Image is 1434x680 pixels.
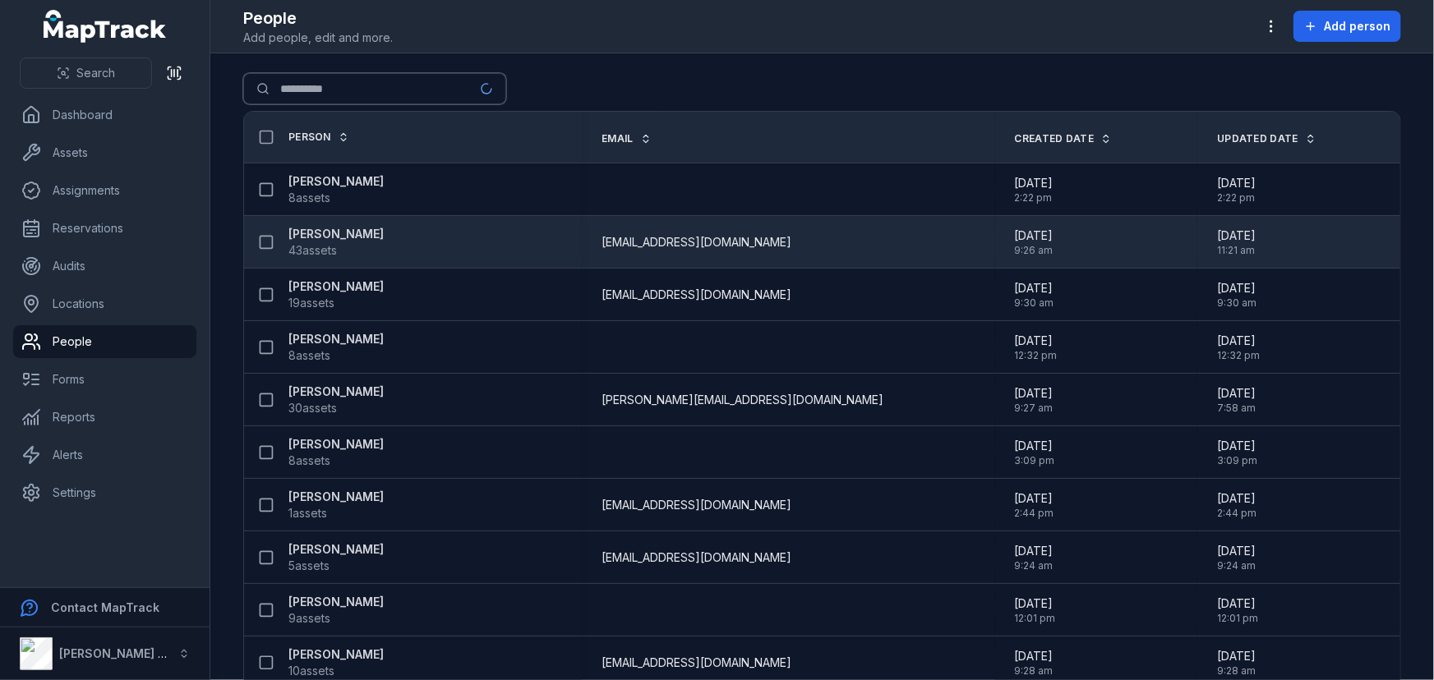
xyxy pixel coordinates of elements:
[288,489,384,505] strong: [PERSON_NAME]
[13,212,196,245] a: Reservations
[1015,438,1055,467] time: 8/8/2025, 3:09:04 PM
[1293,11,1401,42] button: Add person
[1015,559,1054,572] span: 9:24 am
[1217,543,1256,559] span: [DATE]
[1217,490,1256,520] time: 6/13/2025, 2:44:57 PM
[288,558,330,574] span: 5 assets
[1015,385,1054,415] time: 3/4/2025, 9:27:41 AM
[76,65,115,81] span: Search
[1217,438,1257,454] span: [DATE]
[288,226,384,259] a: [PERSON_NAME]43assets
[288,331,384,364] a: [PERSON_NAME]8assets
[288,541,384,558] strong: [PERSON_NAME]
[602,549,791,566] span: [EMAIL_ADDRESS][DOMAIN_NAME]
[13,439,196,471] a: Alerts
[1015,595,1056,625] time: 7/10/2025, 12:01:41 PM
[13,401,196,434] a: Reports
[1015,132,1095,145] span: Created Date
[1015,280,1054,296] span: [DATE]
[1015,402,1054,415] span: 9:27 am
[1015,612,1056,625] span: 12:01 pm
[13,174,196,207] a: Assignments
[1217,333,1260,349] span: [DATE]
[1217,507,1256,520] span: 2:44 pm
[288,242,337,259] span: 43 assets
[1217,664,1256,678] span: 9:28 am
[1015,648,1054,678] time: 3/4/2025, 9:28:25 AM
[288,610,330,627] span: 9 assets
[13,99,196,131] a: Dashboard
[288,436,384,469] a: [PERSON_NAME]8assets
[1015,227,1054,257] time: 3/4/2025, 9:26:03 AM
[1015,490,1054,507] span: [DATE]
[602,132,652,145] a: Email
[1015,664,1054,678] span: 9:28 am
[1015,543,1054,559] span: [DATE]
[288,190,330,206] span: 8 assets
[1217,559,1256,572] span: 9:24 am
[1015,175,1054,204] time: 8/20/2025, 2:22:10 PM
[243,30,393,46] span: Add people, edit and more.
[288,663,334,679] span: 10 assets
[1217,132,1298,145] span: Updated Date
[13,325,196,358] a: People
[1015,543,1054,572] time: 5/12/2025, 9:24:05 AM
[243,7,393,30] h2: People
[1217,402,1256,415] span: 7:58 am
[1015,333,1058,349] span: [DATE]
[1217,296,1256,310] span: 9:30 am
[13,250,196,283] a: Audits
[13,287,196,320] a: Locations
[1217,349,1260,362] span: 12:32 pm
[1015,595,1056,612] span: [DATE]
[1015,454,1055,467] span: 3:09 pm
[1217,175,1256,204] time: 8/20/2025, 2:22:10 PM
[602,234,791,250] span: [EMAIL_ADDRESS][DOMAIN_NAME]
[288,400,337,416] span: 30 assets
[288,505,327,521] span: 1 assets
[1217,280,1256,296] span: [DATE]
[602,287,791,303] span: [EMAIL_ADDRESS][DOMAIN_NAME]
[1015,507,1054,520] span: 2:44 pm
[288,173,384,206] a: [PERSON_NAME]8assets
[288,278,384,311] a: [PERSON_NAME]19assets
[1217,648,1256,678] time: 3/4/2025, 9:28:25 AM
[1015,280,1054,310] time: 6/4/2025, 9:30:08 AM
[288,295,334,311] span: 19 assets
[288,384,384,416] a: [PERSON_NAME]30assets
[1015,296,1054,310] span: 9:30 am
[1324,18,1390,34] span: Add person
[1015,191,1054,204] span: 2:22 pm
[1217,454,1257,467] span: 3:09 pm
[51,600,159,614] strong: Contact MapTrack
[288,384,384,400] strong: [PERSON_NAME]
[288,347,330,364] span: 8 assets
[288,453,330,469] span: 8 assets
[1217,595,1258,612] span: [DATE]
[288,278,384,295] strong: [PERSON_NAME]
[288,226,384,242] strong: [PERSON_NAME]
[1217,385,1256,402] span: [DATE]
[1217,244,1256,257] span: 11:21 am
[288,594,384,627] a: [PERSON_NAME]9assets
[1015,175,1054,191] span: [DATE]
[1217,385,1256,415] time: 8/1/2025, 7:58:22 AM
[1217,333,1260,362] time: 6/6/2025, 12:32:38 PM
[288,173,384,190] strong: [PERSON_NAME]
[1217,175,1256,191] span: [DATE]
[288,331,384,347] strong: [PERSON_NAME]
[1217,612,1258,625] span: 12:01 pm
[1217,191,1256,204] span: 2:22 pm
[288,646,384,679] a: [PERSON_NAME]10assets
[13,363,196,396] a: Forms
[1015,648,1054,664] span: [DATE]
[288,489,384,521] a: [PERSON_NAME]1assets
[1217,595,1258,625] time: 7/10/2025, 12:01:41 PM
[1015,438,1055,454] span: [DATE]
[1217,543,1256,572] time: 5/12/2025, 9:24:05 AM
[1015,333,1058,362] time: 6/6/2025, 12:32:38 PM
[288,131,331,144] span: Person
[602,497,791,513] span: [EMAIL_ADDRESS][DOMAIN_NAME]
[13,136,196,169] a: Assets
[1015,132,1113,145] a: Created Date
